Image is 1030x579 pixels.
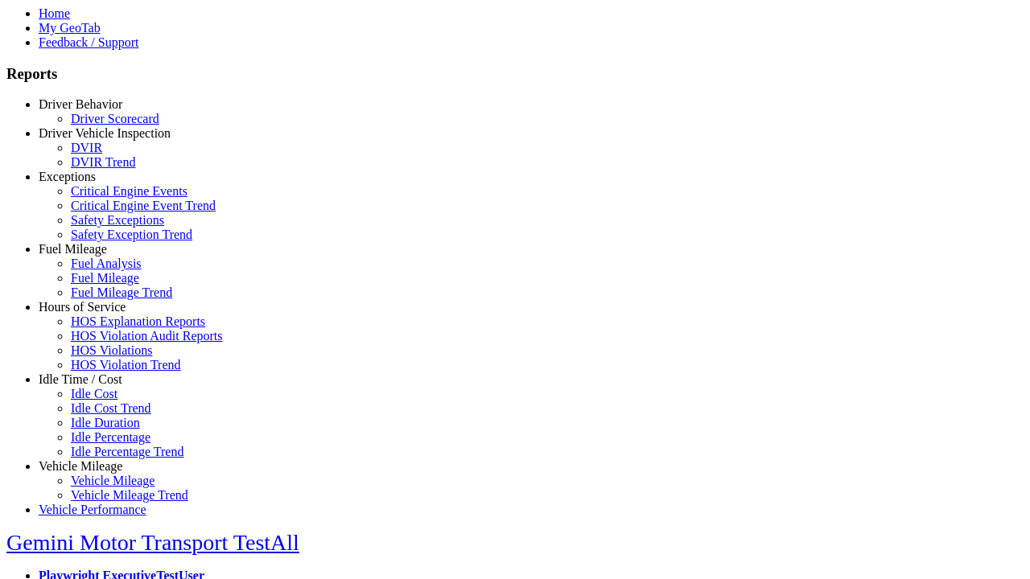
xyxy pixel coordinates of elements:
a: Idle Percentage Trend [71,445,183,458]
h3: Reports [6,65,1024,83]
a: DVIR Trend [71,155,135,169]
a: Fuel Mileage Trend [71,285,172,299]
a: HOS Violations [71,343,152,357]
a: Idle Duration [71,416,140,429]
a: Safety Exceptions [71,213,164,227]
a: Idle Cost Trend [71,401,151,415]
a: Fuel Mileage [39,242,107,256]
a: Driver Scorecard [71,112,159,125]
a: Fuel Mileage [71,271,139,285]
a: Home [39,6,70,20]
a: Safety Exception Trend [71,228,192,241]
a: HOS Violation Audit Reports [71,329,223,343]
a: Critical Engine Events [71,184,187,198]
a: Feedback / Support [39,35,138,49]
a: DVIR [71,141,102,154]
a: Idle Percentage [71,430,150,444]
a: Hours of Service [39,300,126,314]
a: Driver Vehicle Inspection [39,126,171,140]
a: HOS Explanation Reports [71,314,205,328]
a: Vehicle Mileage [71,474,154,487]
a: Critical Engine Event Trend [71,199,216,212]
a: Idle Time / Cost [39,372,122,386]
a: My GeoTab [39,21,101,35]
a: HOS Violation Trend [71,358,181,372]
a: Vehicle Performance [39,503,146,516]
a: Vehicle Mileage [39,459,122,473]
a: Idle Cost [71,387,117,400]
a: Exceptions [39,170,96,183]
a: Vehicle Mileage Trend [71,488,188,502]
a: Fuel Analysis [71,257,142,270]
a: Gemini Motor Transport TestAll [6,530,299,555]
a: Driver Behavior [39,97,122,111]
